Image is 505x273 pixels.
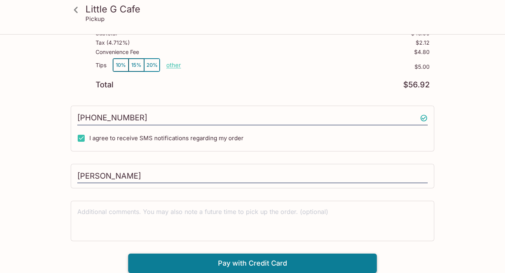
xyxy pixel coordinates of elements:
[129,59,144,71] button: 15%
[85,15,104,23] p: Pickup
[96,62,106,68] p: Tips
[181,64,430,70] p: $5.00
[77,169,428,184] input: Enter first and last name
[414,49,430,55] p: $4.80
[96,40,130,46] p: Tax ( 4.712% )
[96,81,113,89] p: Total
[85,3,433,15] h3: Little G Cafe
[403,81,430,89] p: $56.92
[128,254,377,273] button: Pay with Credit Card
[416,40,430,46] p: $2.12
[89,134,244,142] span: I agree to receive SMS notifications regarding my order
[144,59,160,71] button: 20%
[113,59,129,71] button: 10%
[77,111,428,125] input: Enter phone number
[96,49,139,55] p: Convenience Fee
[166,61,181,69] button: other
